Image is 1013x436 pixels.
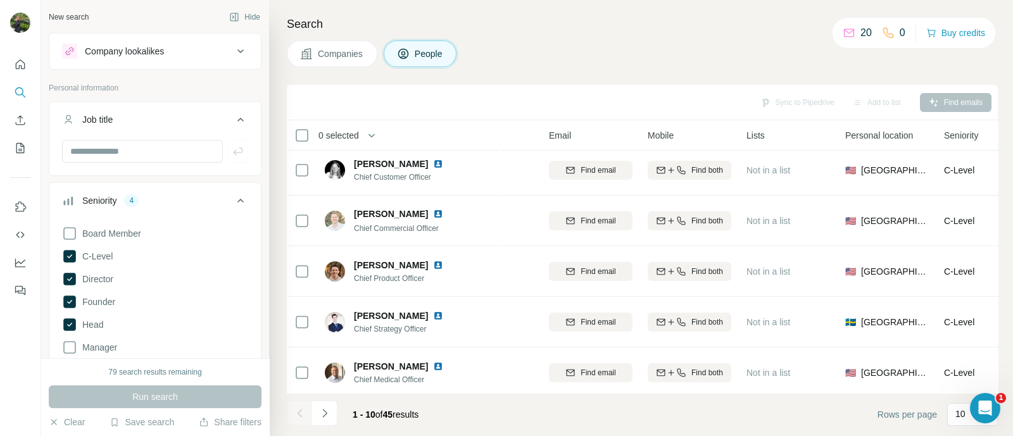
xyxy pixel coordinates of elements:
span: 1 - 10 [353,409,375,420]
span: Find email [581,316,615,328]
span: People [415,47,444,60]
span: Director [77,273,113,285]
span: 🇺🇸 [845,265,856,278]
p: 10 [955,408,966,420]
span: Manager [77,341,117,354]
span: Chief Product Officer [354,273,458,284]
iframe: Intercom live chat [970,393,1000,423]
span: Find both [691,215,723,227]
span: Chief Strategy Officer [354,323,458,335]
span: [PERSON_NAME] [354,309,428,322]
span: 🇺🇸 [845,215,856,227]
span: 🇺🇸 [845,366,856,379]
span: C-Level [944,317,974,327]
span: results [353,409,418,420]
button: Find both [648,161,731,180]
span: Lists [746,129,765,142]
img: Avatar [325,312,345,332]
img: LinkedIn logo [433,260,443,270]
span: Find both [691,316,723,328]
span: [GEOGRAPHIC_DATA] [861,215,929,227]
span: Find email [581,165,615,176]
button: Use Surfe API [10,223,30,246]
span: [PERSON_NAME] [354,208,428,220]
button: Hide [220,8,269,27]
img: Avatar [325,211,345,231]
div: New search [49,11,89,23]
span: [GEOGRAPHIC_DATA] [861,265,929,278]
span: Mobile [648,129,674,142]
div: Job title [82,113,113,126]
span: Not in a list [746,266,790,277]
span: [GEOGRAPHIC_DATA] [861,366,929,379]
button: Find email [549,211,632,230]
span: Email [549,129,571,142]
button: Quick start [10,53,30,76]
span: Chief Commercial Officer [354,224,439,233]
span: [GEOGRAPHIC_DATA] [861,316,929,328]
p: Personal information [49,82,261,94]
span: 1 [996,393,1006,403]
span: C-Level [77,250,113,263]
span: Personal location [845,129,913,142]
span: Seniority [944,129,978,142]
div: 79 search results remaining [108,366,201,378]
span: Not in a list [746,165,790,175]
span: Find both [691,266,723,277]
button: Enrich CSV [10,109,30,132]
span: Not in a list [746,317,790,327]
span: Head [77,318,103,331]
span: Find both [691,367,723,378]
span: C-Level [944,266,974,277]
span: Rows per page [878,408,937,421]
button: Feedback [10,279,30,302]
span: Board Member [77,227,141,240]
img: Avatar [10,13,30,33]
button: Find email [549,262,632,281]
img: Avatar [325,363,345,383]
img: Avatar [325,261,345,282]
span: Not in a list [746,216,790,226]
span: Companies [318,47,364,60]
img: LinkedIn logo [433,311,443,321]
span: Find email [581,215,615,227]
button: Find both [648,313,731,332]
img: LinkedIn logo [433,159,443,169]
p: 0 [900,25,905,40]
button: Use Surfe on LinkedIn [10,196,30,218]
button: My lists [10,137,30,159]
span: [PERSON_NAME] [354,259,428,271]
span: Founder [77,296,115,308]
p: 20 [860,25,872,40]
button: Save search [110,416,174,428]
img: LinkedIn logo [433,361,443,371]
span: [PERSON_NAME] [354,158,428,170]
button: Dashboard [10,251,30,274]
button: Find email [549,161,632,180]
button: Find email [549,313,632,332]
button: Find both [648,262,731,281]
span: C-Level [944,368,974,378]
span: Find email [581,367,615,378]
span: C-Level [944,165,974,175]
button: Share filters [199,416,261,428]
h4: Search [287,15,998,33]
button: Find both [648,211,731,230]
span: 45 [383,409,393,420]
button: Company lookalikes [49,36,261,66]
span: Chief Customer Officer [354,171,458,183]
span: Find email [581,266,615,277]
span: 🇸🇪 [845,316,856,328]
span: Chief Medical Officer [354,374,458,385]
button: Find email [549,363,632,382]
span: 0 selected [318,129,359,142]
button: Buy credits [926,24,985,42]
button: Job title [49,104,261,140]
div: Seniority [82,194,116,207]
span: Not in a list [746,368,790,378]
img: LinkedIn logo [433,209,443,219]
button: Seniority4 [49,185,261,221]
span: [GEOGRAPHIC_DATA] [861,164,929,177]
span: Find both [691,165,723,176]
button: Find both [648,363,731,382]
